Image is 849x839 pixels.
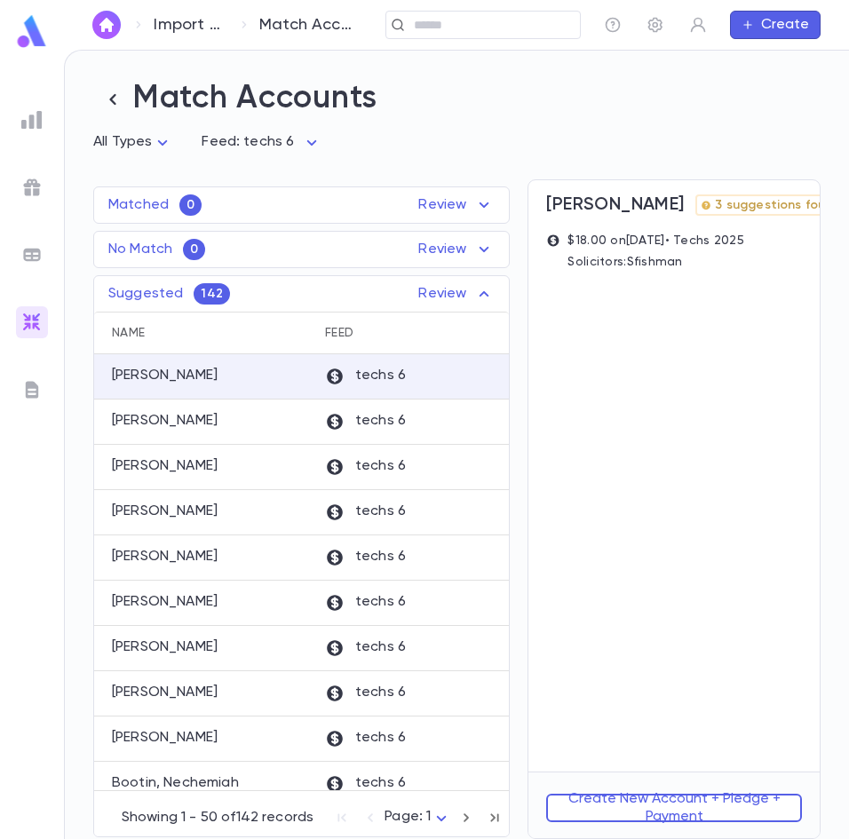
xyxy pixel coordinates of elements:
[385,810,431,824] span: Page: 1
[14,14,50,49] img: logo
[708,198,847,212] span: 3 suggestions found
[112,729,218,747] p: [PERSON_NAME]
[194,287,229,301] span: 142
[94,312,316,354] div: Name
[325,457,406,477] p: techs 6
[108,285,183,303] p: Suggested
[154,15,226,35] a: Import Feed
[112,684,218,701] p: [PERSON_NAME]
[112,774,239,792] p: Bootin, Nechemiah
[112,412,218,430] p: [PERSON_NAME]
[202,133,240,151] p: Feed:
[243,125,322,160] div: techs 6
[546,194,684,216] span: [PERSON_NAME]
[325,367,406,386] p: techs 6
[21,312,43,333] img: imports_gradient.a72c8319815fb0872a7f9c3309a0627a.svg
[122,809,314,827] p: Showing 1 - 50 of 142 records
[112,457,218,475] p: [PERSON_NAME]
[93,125,173,160] div: All Types
[21,109,43,131] img: reports_grey.c525e4749d1bce6a11f5fe2a8de1b229.svg
[112,548,218,566] p: [PERSON_NAME]
[112,593,218,611] p: [PERSON_NAME]
[325,503,406,522] p: techs 6
[316,312,556,354] div: Feed
[112,312,145,354] div: Name
[567,255,744,269] p: Solicitors : Sfishman
[418,283,495,305] p: Review
[21,177,43,198] img: campaigns_grey.99e729a5f7ee94e3726e6486bddda8f1.svg
[243,135,294,149] span: techs 6
[112,367,218,384] p: [PERSON_NAME]
[93,79,821,119] h2: Match Accounts
[567,233,744,248] p: $18.00 on [DATE] • Techs 2025
[96,18,117,32] img: home_white.a664292cf8c1dea59945f0da9f25487c.svg
[325,684,406,703] p: techs 6
[325,729,406,748] p: techs 6
[112,638,218,656] p: [PERSON_NAME]
[325,774,406,794] p: techs 6
[546,794,802,822] button: Create New Account + Pledge + Payment
[325,412,406,431] p: techs 6
[325,312,353,354] div: Feed
[21,244,43,265] img: batches_grey.339ca447c9d9533ef1741baa751efc33.svg
[325,593,406,613] p: techs 6
[112,503,218,520] p: [PERSON_NAME]
[385,803,452,831] div: Page: 1
[325,638,406,658] p: techs 6
[730,11,821,39] button: Create
[259,15,354,35] p: Match Accounts
[21,379,43,400] img: letters_grey.7941b92b52307dd3b8a917253454ce1c.svg
[93,135,152,149] span: All Types
[325,548,406,567] p: techs 6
